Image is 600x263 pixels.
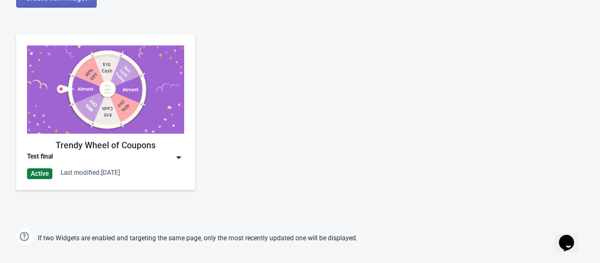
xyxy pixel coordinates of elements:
img: trendy_game.png [27,45,184,134]
img: help.png [16,228,32,245]
div: Trendy Wheel of Coupons [27,139,184,152]
div: Test final [27,152,53,163]
span: If two Widgets are enabled and targeting the same page, only the most recently updated one will b... [38,229,358,247]
img: dropdown.png [173,152,184,163]
div: Last modified: [DATE] [60,168,120,177]
iframe: chat widget [555,220,589,252]
div: Active [27,168,52,179]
